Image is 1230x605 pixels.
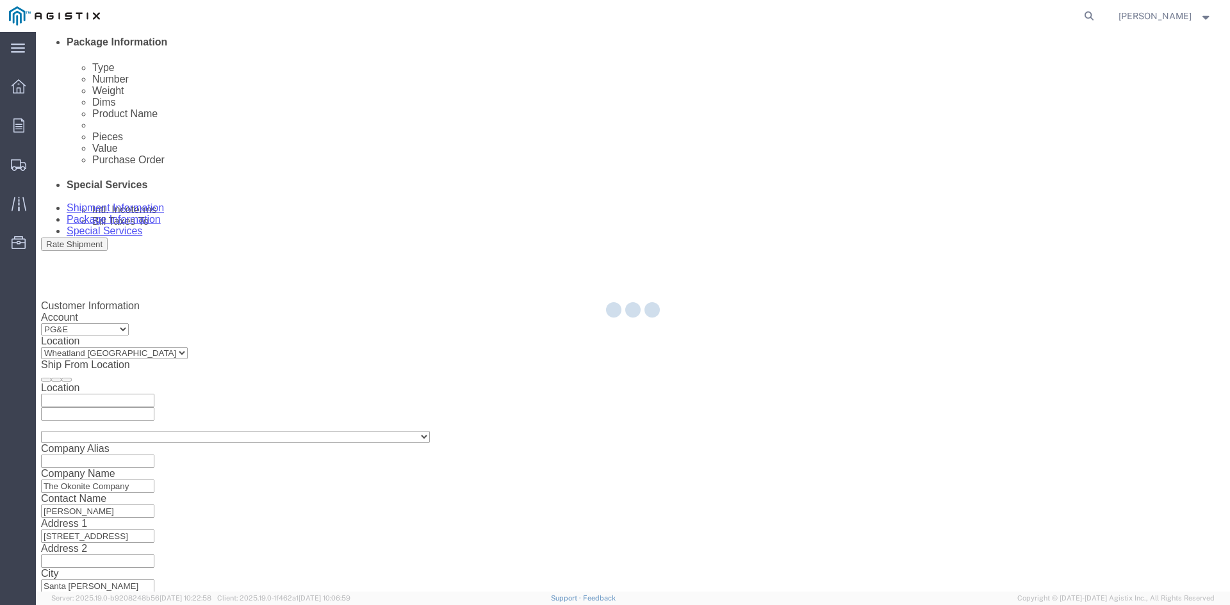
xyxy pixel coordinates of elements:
span: Copyright © [DATE]-[DATE] Agistix Inc., All Rights Reserved [1017,593,1215,604]
span: Server: 2025.19.0-b9208248b56 [51,594,211,602]
a: Support [551,594,583,602]
a: Feedback [583,594,616,602]
span: Client: 2025.19.0-1f462a1 [217,594,350,602]
img: logo [9,6,100,26]
span: [DATE] 10:22:58 [160,594,211,602]
span: Mario Castellanos [1119,9,1192,23]
span: [DATE] 10:06:59 [299,594,350,602]
button: [PERSON_NAME] [1118,8,1213,24]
